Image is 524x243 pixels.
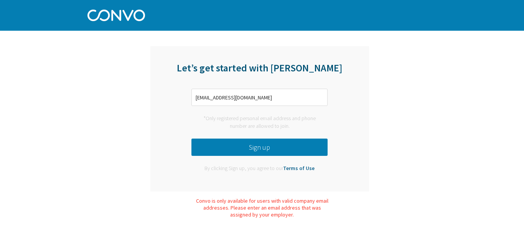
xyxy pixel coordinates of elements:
input: Enter phone number or email address [191,89,328,106]
div: By clicking Sign up, you agree to our [199,165,320,172]
a: Terms of Use [283,165,315,172]
div: Let’s get started with [PERSON_NAME] [150,61,369,84]
div: *Only registered personal email address and phone number are allowed to join. [191,115,328,130]
button: Sign up [191,139,328,156]
div: Convo is only available for users with valid company email addresses. Please enter an email addre... [195,197,329,218]
img: Convo Logo [87,8,145,21]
